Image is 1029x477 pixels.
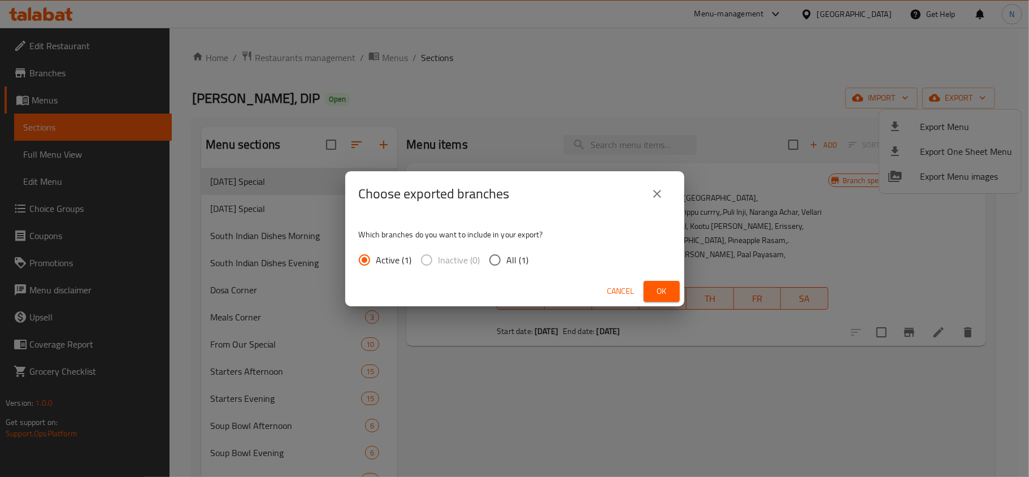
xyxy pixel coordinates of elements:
[603,281,639,302] button: Cancel
[644,281,680,302] button: Ok
[507,253,529,267] span: All (1)
[438,253,480,267] span: Inactive (0)
[607,284,635,298] span: Cancel
[653,284,671,298] span: Ok
[644,180,671,207] button: close
[359,185,510,203] h2: Choose exported branches
[376,253,412,267] span: Active (1)
[359,229,671,240] p: Which branches do you want to include in your export?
